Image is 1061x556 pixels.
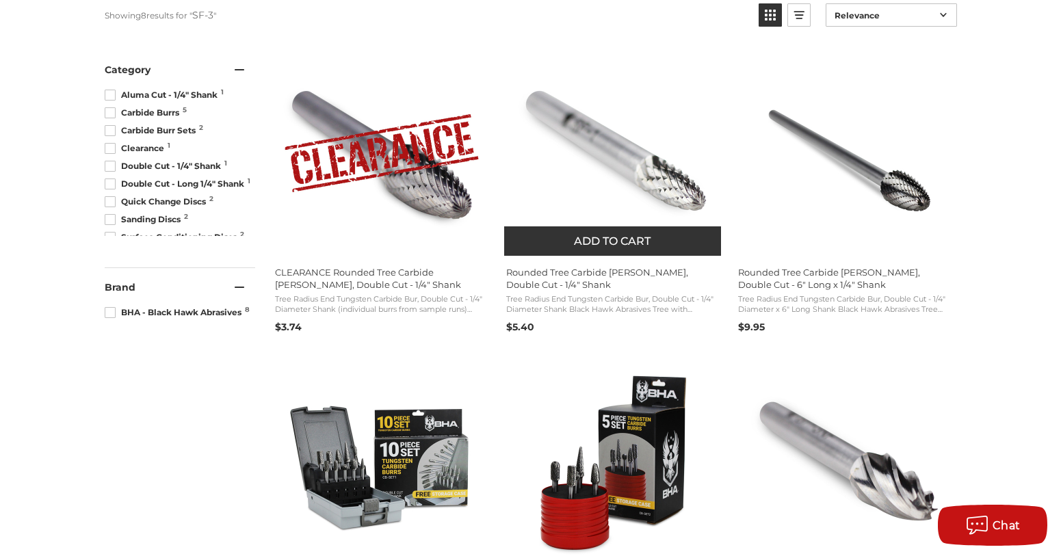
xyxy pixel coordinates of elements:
[510,51,716,256] img: SF-1D rounded tree shape carbide burr with 1/4 inch shank
[738,266,952,291] span: Rounded Tree Carbide [PERSON_NAME], Double Cut - 6" Long x 1/4" Shank
[240,231,244,238] span: 2
[105,64,150,76] span: Category
[221,89,224,96] span: 1
[506,294,720,315] span: Tree Radius End Tungsten Carbide Bur, Double Cut - 1/4" Diameter Shank Black Hawk Abrasives Tree ...
[105,231,241,243] span: Surface Conditioning Discs
[105,178,248,190] span: Double Cut - Long 1/4" Shank
[759,3,782,27] a: View grid mode
[275,266,488,291] span: CLEARANCE Rounded Tree Carbide [PERSON_NAME], Double Cut - 1/4" Shank
[105,306,246,319] span: BHA - Black Hawk Abrasives
[105,107,183,119] span: Carbide Burrs
[105,160,225,172] span: Double Cut - 1/4" Shank
[275,294,488,315] span: Tree Radius End Tungsten Carbide Bur, Double Cut - 1/4" Diameter Shank (individual burrs from sam...
[275,321,302,333] span: $3.74
[245,306,250,313] span: 8
[506,266,720,291] span: Rounded Tree Carbide [PERSON_NAME], Double Cut - 1/4" Shank
[248,178,250,185] span: 1
[736,51,954,338] a: Rounded Tree Carbide Burr, Double Cut - 6
[506,321,534,333] span: $5.40
[938,505,1047,546] button: Chat
[738,321,765,333] span: $9.95
[141,10,146,21] b: 8
[184,213,188,220] span: 2
[224,160,227,167] span: 1
[787,3,811,27] a: View list mode
[105,213,185,226] span: Sanding Discs
[105,281,135,293] span: Brand
[183,107,187,114] span: 5
[209,196,213,202] span: 2
[199,124,203,131] span: 2
[105,3,748,27] div: Showing results for " "
[835,10,935,21] span: Relevance
[168,142,170,149] span: 1
[738,294,952,315] span: Tree Radius End Tungsten Carbide Bur, Double Cut - 1/4" Diameter x 6" Long Shank Black Hawk Abras...
[105,124,200,137] span: Carbide Burr Sets
[826,3,957,27] a: Sort options
[504,51,722,338] a: Rounded Tree Carbide Burr, Double Cut - 1/4
[993,519,1021,532] span: Chat
[105,142,168,155] span: Clearance
[504,226,720,256] button: Add to cart
[105,89,222,101] span: Aluma Cut - 1/4" Shank
[105,196,210,208] span: Quick Change Discs
[273,51,490,338] a: CLEARANCE Rounded Tree Carbide Burr, Double Cut - 1/4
